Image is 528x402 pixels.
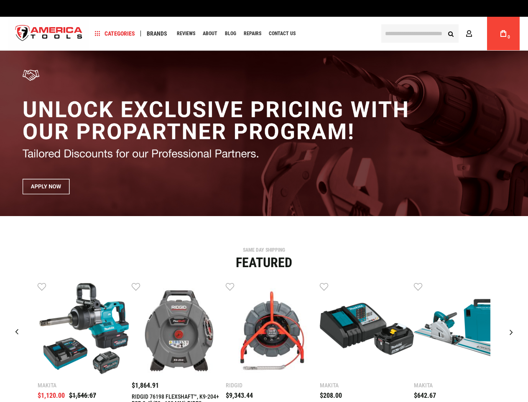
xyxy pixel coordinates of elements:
span: $1,864.91 [132,381,159,389]
a: Repairs [240,28,265,39]
img: RIDGID 76883 SEESNAKE® MINI PRO [226,282,320,376]
a: Brands [143,28,171,39]
img: RIDGID 76198 FLEXSHAFT™, K9-204+ FOR 2-4 [132,282,226,376]
a: MAKITA SP6000J1 6-1/2" PLUNGE CIRCULAR SAW, 55" GUIDE RAIL, 12 AMP, ELECTRIC BRAKE, CASE [414,282,508,378]
a: 0 [495,17,511,50]
div: Ridgid [226,382,320,388]
button: Search [443,26,459,41]
span: 0 [508,35,510,39]
span: $1,546.67 [69,392,96,399]
span: Brands [147,31,167,36]
span: $642.67 [414,392,436,399]
span: Categories [95,31,135,36]
div: Makita [38,382,132,388]
div: SAME DAY SHIPPING [6,247,522,253]
a: store logo [8,18,89,49]
div: Featured [6,256,522,269]
a: About [199,28,221,39]
a: RIDGID 76883 SEESNAKE® MINI PRO [226,282,320,378]
a: Makita GWT10T 40V max XGT® Brushless Cordless 4‑Sp. High‑Torque 1" Sq. Drive D‑Handle Extended An... [38,282,132,378]
a: Blog [221,28,240,39]
span: $208.00 [320,392,342,399]
span: $9,343.44 [226,392,253,399]
span: $1,120.00 [38,392,65,399]
img: America Tools [8,18,89,49]
span: About [203,31,217,36]
span: Reviews [177,31,195,36]
a: Categories [91,28,139,39]
div: Makita [414,382,508,388]
img: MAKITA SP6000J1 6-1/2" PLUNGE CIRCULAR SAW, 55" GUIDE RAIL, 12 AMP, ELECTRIC BRAKE, CASE [414,282,508,376]
a: MAKITA BL1840BDC1 18V LXT® LITHIUM-ION BATTERY AND CHARGER STARTER PACK, BL1840B, DC18RC (4.0AH) [320,282,414,378]
div: Makita [320,382,414,388]
a: RIDGID 76198 FLEXSHAFT™, K9-204+ FOR 2-4 [132,282,226,378]
a: Contact Us [265,28,299,39]
img: Makita GWT10T 40V max XGT® Brushless Cordless 4‑Sp. High‑Torque 1" Sq. Drive D‑Handle Extended An... [38,282,132,376]
a: Reviews [173,28,199,39]
img: MAKITA BL1840BDC1 18V LXT® LITHIUM-ION BATTERY AND CHARGER STARTER PACK, BL1840B, DC18RC (4.0AH) [320,282,414,376]
span: Blog [225,31,236,36]
span: Repairs [244,31,261,36]
span: Contact Us [269,31,296,36]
